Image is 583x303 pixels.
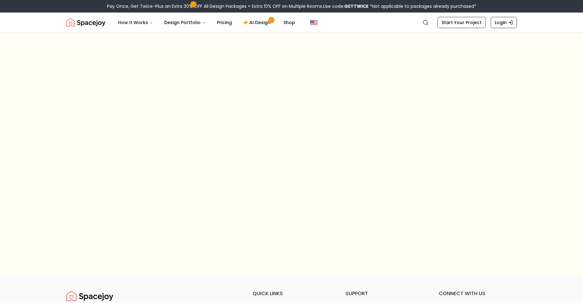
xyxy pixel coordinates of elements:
[279,16,300,29] a: Shop
[66,13,517,33] nav: Global
[323,3,369,9] span: Use code:
[66,290,113,302] a: Spacejoy
[212,16,237,29] a: Pricing
[310,19,318,26] img: United States
[66,16,105,29] a: Spacejoy
[66,16,105,29] img: Spacejoy Logo
[113,16,300,29] nav: Main
[437,17,486,28] a: Start Your Project
[159,16,211,29] button: Design Portfolio
[66,290,113,302] img: Spacejoy Logo
[253,290,331,297] h6: quick links
[113,16,158,29] button: How It Works
[238,16,277,29] a: AI Design
[344,3,369,9] b: GETTWICE
[345,290,424,297] h6: support
[439,290,517,297] h6: connect with us
[107,3,476,9] div: Pay Once, Get Twice-Plus an Extra 30% OFF All Design Packages + Extra 10% OFF on Multiple Rooms.
[369,3,476,9] span: *Not applicable to packages already purchased*
[491,17,517,28] a: Login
